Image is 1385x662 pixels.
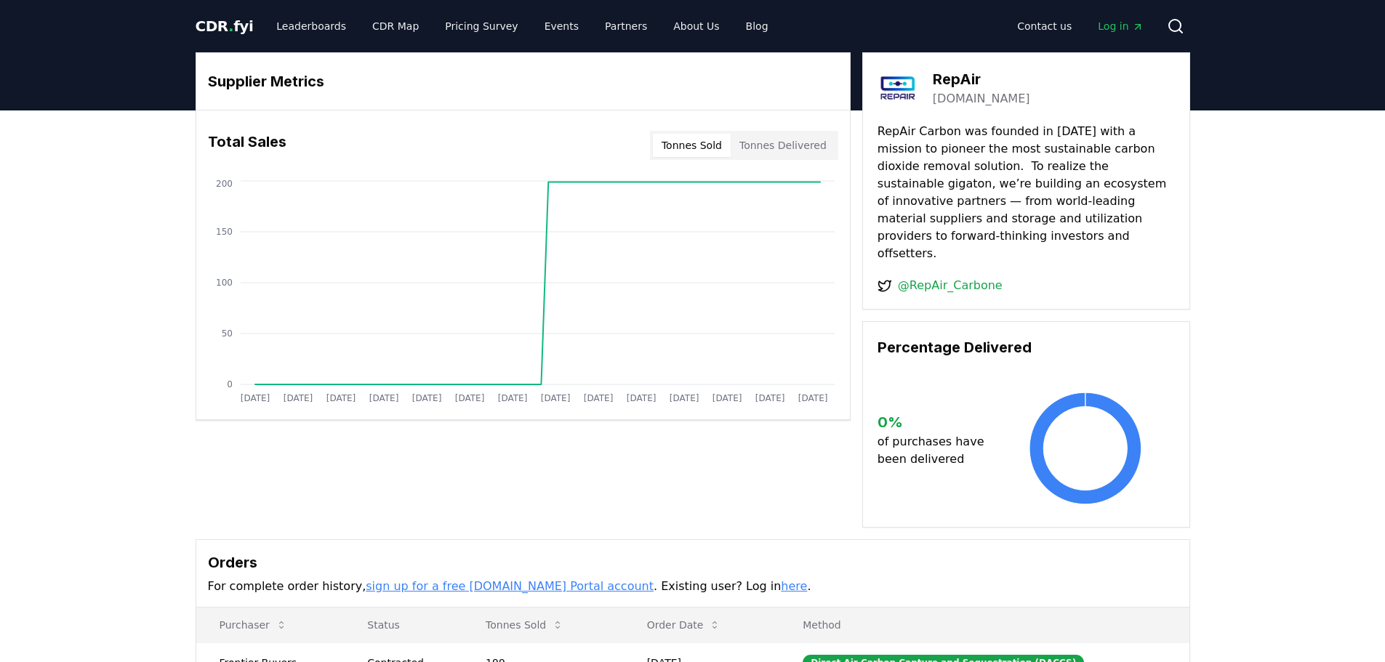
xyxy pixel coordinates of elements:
[878,336,1175,358] h3: Percentage Delivered
[540,393,570,403] tspan: [DATE]
[361,13,430,39] a: CDR Map
[240,393,270,403] tspan: [DATE]
[791,618,1177,632] p: Method
[208,578,1178,595] p: For complete order history, . Existing user? Log in .
[216,179,233,189] tspan: 200
[208,552,1178,573] h3: Orders
[366,579,654,593] a: sign up for a free [DOMAIN_NAME] Portal account
[228,17,233,35] span: .
[208,70,838,92] h3: Supplier Metrics
[1005,13,1155,39] nav: Main
[593,13,659,39] a: Partners
[626,393,656,403] tspan: [DATE]
[635,610,733,639] button: Order Date
[208,610,299,639] button: Purchaser
[497,393,527,403] tspan: [DATE]
[669,393,699,403] tspan: [DATE]
[433,13,529,39] a: Pricing Survey
[208,131,286,160] h3: Total Sales
[734,13,780,39] a: Blog
[933,68,1030,90] h3: RepAir
[221,328,232,339] tspan: 50
[283,393,313,403] tspan: [DATE]
[216,278,233,288] tspan: 100
[755,393,784,403] tspan: [DATE]
[454,393,484,403] tspan: [DATE]
[878,123,1175,262] p: RepAir Carbon was founded in [DATE] with a mission to pioneer the most sustainable carbon dioxide...
[781,579,807,593] a: here
[1086,13,1155,39] a: Log in
[712,393,742,403] tspan: [DATE]
[196,16,254,36] a: CDR.fyi
[878,411,996,433] h3: 0 %
[265,13,779,39] nav: Main
[653,134,731,157] button: Tonnes Sold
[216,227,233,237] tspan: 150
[878,433,996,468] p: of purchases have been delivered
[356,618,451,632] p: Status
[227,379,233,389] tspan: 0
[369,393,398,403] tspan: [DATE]
[265,13,358,39] a: Leaderboards
[474,610,575,639] button: Tonnes Sold
[196,17,254,35] span: CDR fyi
[933,90,1030,108] a: [DOMAIN_NAME]
[1098,19,1143,33] span: Log in
[583,393,613,403] tspan: [DATE]
[731,134,835,157] button: Tonnes Delivered
[326,393,356,403] tspan: [DATE]
[798,393,827,403] tspan: [DATE]
[662,13,731,39] a: About Us
[412,393,441,403] tspan: [DATE]
[533,13,590,39] a: Events
[1005,13,1083,39] a: Contact us
[878,68,918,108] img: RepAir-logo
[898,277,1003,294] a: @RepAir_Carbone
